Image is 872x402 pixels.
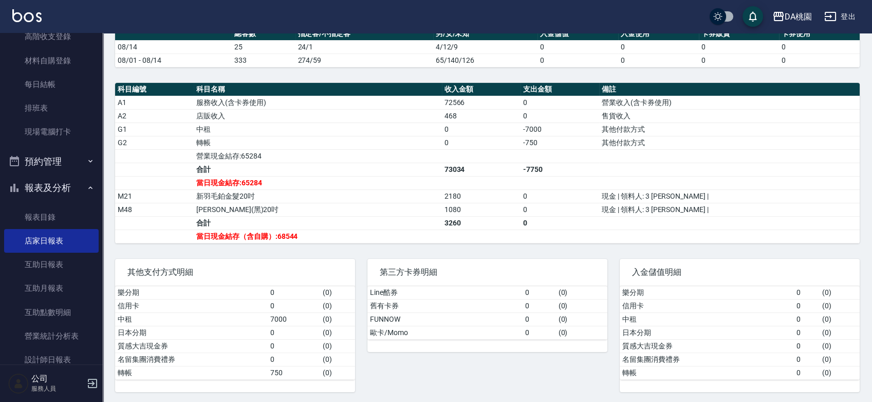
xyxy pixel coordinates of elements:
[442,123,521,136] td: 0
[8,373,29,394] img: Person
[433,27,538,41] th: 男/女/未知
[115,40,232,54] td: 08/14
[599,203,860,216] td: 現金 | 領料人: 3 [PERSON_NAME] |
[232,54,295,67] td: 333
[115,83,860,243] table: a dense table
[620,286,794,300] td: 樂分期
[115,189,194,203] td: M21
[820,286,860,300] td: ( 0 )
[599,136,860,149] td: 其他付款方式
[521,96,599,109] td: 0
[794,312,820,326] td: 0
[785,10,812,23] div: DA桃園
[4,324,99,348] a: 營業統計分析表
[521,83,599,96] th: 支出金額
[31,374,84,384] h5: 公司
[194,189,441,203] td: 新羽毛鉑金髮20吋
[794,353,820,366] td: 0
[232,27,295,41] th: 總客數
[537,40,618,54] td: 0
[521,203,599,216] td: 0
[794,339,820,353] td: 0
[115,203,194,216] td: M48
[794,286,820,300] td: 0
[380,267,595,277] span: 第三方卡券明細
[618,40,699,54] td: 0
[115,96,194,109] td: A1
[194,216,441,230] td: 合計
[295,27,433,41] th: 指定客/不指定客
[4,348,99,372] a: 設計師日報表
[4,120,99,144] a: 現場電腦打卡
[268,326,320,339] td: 0
[620,299,794,312] td: 信用卡
[537,27,618,41] th: 入金儲值
[442,136,521,149] td: 0
[632,267,847,277] span: 入金儲值明細
[4,49,99,73] a: 材料自購登錄
[537,54,618,67] td: 0
[556,286,608,300] td: ( 0 )
[433,40,538,54] td: 4/12/9
[194,96,441,109] td: 服務收入(含卡券使用)
[699,27,780,41] th: 卡券販賣
[620,366,794,379] td: 轉帳
[4,229,99,253] a: 店家日報表
[820,299,860,312] td: ( 0 )
[794,366,820,379] td: 0
[523,286,556,300] td: 0
[320,299,355,312] td: ( 0 )
[320,353,355,366] td: ( 0 )
[268,312,320,326] td: 7000
[521,109,599,123] td: 0
[820,7,860,26] button: 登出
[194,83,441,96] th: 科目名稱
[4,25,99,48] a: 高階收支登錄
[194,203,441,216] td: [PERSON_NAME](黑)20吋
[232,40,295,54] td: 25
[295,54,433,67] td: 274/59
[320,339,355,353] td: ( 0 )
[620,353,794,366] td: 名留集團消費禮券
[820,326,860,339] td: ( 0 )
[367,299,523,312] td: 舊有卡券
[521,189,599,203] td: 0
[599,123,860,136] td: 其他付款方式
[268,286,320,300] td: 0
[194,109,441,123] td: 店販收入
[599,83,860,96] th: 備註
[115,312,268,326] td: 中租
[268,353,320,366] td: 0
[115,27,860,67] table: a dense table
[194,136,441,149] td: 轉帳
[194,230,441,243] td: 當日現金結存（含自購）:68544
[794,299,820,312] td: 0
[523,299,556,312] td: 0
[320,286,355,300] td: ( 0 )
[115,136,194,149] td: G2
[115,83,194,96] th: 科目編號
[320,326,355,339] td: ( 0 )
[820,339,860,353] td: ( 0 )
[618,54,699,67] td: 0
[433,54,538,67] td: 65/140/126
[367,286,607,340] table: a dense table
[523,326,556,339] td: 0
[599,189,860,203] td: 現金 | 領料人: 3 [PERSON_NAME] |
[442,83,521,96] th: 收入金額
[320,312,355,326] td: ( 0 )
[820,312,860,326] td: ( 0 )
[115,286,355,380] table: a dense table
[295,40,433,54] td: 24/1
[4,148,99,175] button: 預約管理
[31,384,84,393] p: 服務人員
[367,286,523,300] td: Line酷券
[618,27,699,41] th: 入金使用
[367,312,523,326] td: FUNNOW
[523,312,556,326] td: 0
[115,366,268,379] td: 轉帳
[268,339,320,353] td: 0
[115,123,194,136] td: G1
[194,149,441,163] td: 營業現金結存:65284
[620,339,794,353] td: 質感大吉現金券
